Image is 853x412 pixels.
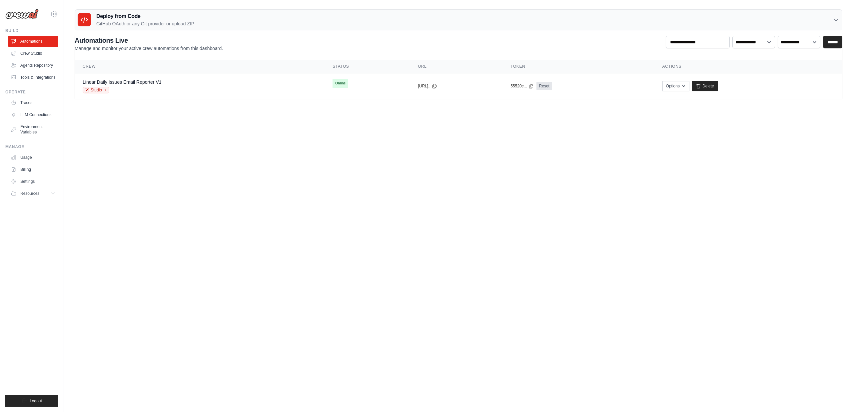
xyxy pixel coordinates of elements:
p: GitHub OAuth or any Git provider or upload ZIP [96,20,194,27]
img: Logo [5,9,39,19]
a: Linear Daily Issues Email Reporter V1 [83,79,162,85]
a: Reset [536,82,552,90]
a: Agents Repository [8,60,58,71]
th: Actions [654,60,842,73]
h3: Deploy from Code [96,12,194,20]
button: Options [662,81,689,91]
button: Resources [8,188,58,199]
a: Automations [8,36,58,47]
a: Billing [8,164,58,175]
span: Logout [30,398,42,404]
span: Resources [20,191,39,196]
th: URL [410,60,502,73]
button: 55520c... [510,83,533,89]
button: Logout [5,395,58,407]
a: Tools & Integrations [8,72,58,83]
a: Environment Variables [8,121,58,137]
div: Manage [5,144,58,149]
th: Status [325,60,410,73]
a: Studio [83,87,109,93]
h2: Automations Live [75,36,223,45]
div: Build [5,28,58,33]
a: Crew Studio [8,48,58,59]
a: Usage [8,152,58,163]
a: Delete [692,81,718,91]
p: Manage and monitor your active crew automations from this dashboard. [75,45,223,52]
th: Crew [75,60,325,73]
th: Token [502,60,654,73]
a: LLM Connections [8,109,58,120]
a: Traces [8,97,58,108]
div: Operate [5,89,58,95]
span: Online [333,79,348,88]
a: Settings [8,176,58,187]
